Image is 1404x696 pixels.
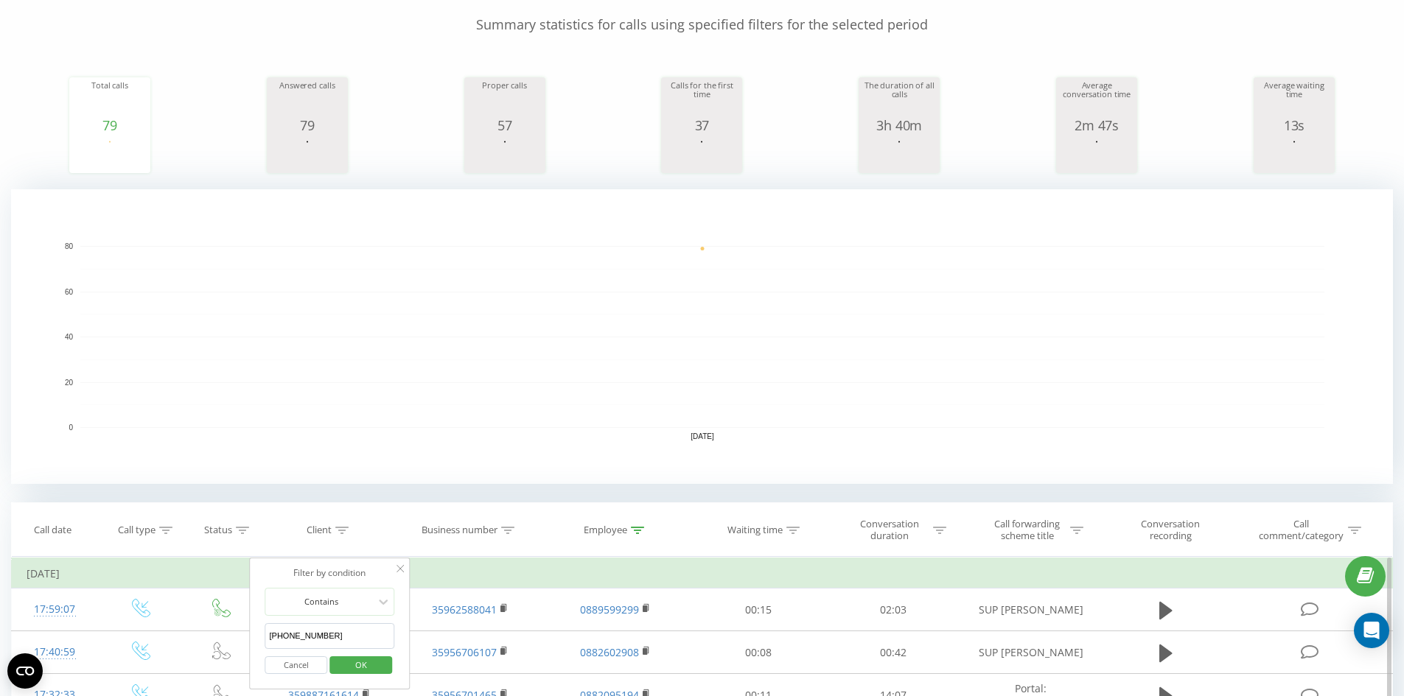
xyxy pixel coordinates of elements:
[1060,133,1134,177] svg: A chart.
[69,423,73,432] text: 0
[1257,118,1331,133] div: 13s
[862,133,936,177] svg: A chart.
[1060,118,1134,133] div: 2m 47s
[468,118,542,133] div: 57
[862,118,936,133] div: 3h 40m
[691,432,714,440] text: [DATE]
[270,81,344,118] div: Answered calls
[65,333,74,341] text: 40
[265,566,395,580] div: Filter by condition
[691,588,826,631] td: 00:15
[65,242,74,250] text: 80
[73,81,147,118] div: Total calls
[468,81,542,118] div: Proper calls
[270,133,344,177] svg: A chart.
[584,524,627,537] div: Employee
[1060,81,1134,118] div: Average conversation time
[851,518,929,543] div: Conversation duration
[432,645,497,659] a: 35956706107
[27,638,83,667] div: 17:40:59
[1122,518,1218,543] div: Conversation recording
[960,588,1100,631] td: SUP [PERSON_NAME]
[34,524,71,537] div: Call date
[1354,613,1389,648] div: Open Intercom Messenger
[422,524,497,537] div: Business number
[340,653,382,676] span: OK
[432,602,497,616] a: 35962588041
[665,118,738,133] div: 37
[580,602,639,616] a: 0889599299
[118,524,156,537] div: Call type
[960,631,1100,674] td: SUP [PERSON_NAME]
[988,518,1066,543] div: Call forwarding scheme title
[1258,518,1344,543] div: Call comment/category
[11,189,1393,484] svg: A chart.
[65,379,74,387] text: 20
[73,118,147,133] div: 79
[65,288,74,296] text: 60
[691,631,826,674] td: 00:08
[12,559,1393,588] td: [DATE]
[1257,133,1331,177] svg: A chart.
[265,656,328,675] button: Cancel
[204,524,232,537] div: Status
[826,588,961,631] td: 02:03
[665,133,738,177] svg: A chart.
[307,524,332,537] div: Client
[862,81,936,118] div: The duration of all calls
[665,81,738,118] div: Calls for the first time
[468,133,542,177] svg: A chart.
[727,524,783,537] div: Waiting time
[580,645,639,659] a: 0882602908
[1257,81,1331,118] div: Average waiting time
[265,623,395,649] input: Enter value
[27,595,83,624] div: 17:59:07
[7,653,43,689] button: Open CMP widget
[329,656,392,675] button: OK
[73,133,147,177] svg: A chart.
[270,118,344,133] div: 79
[826,631,961,674] td: 00:42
